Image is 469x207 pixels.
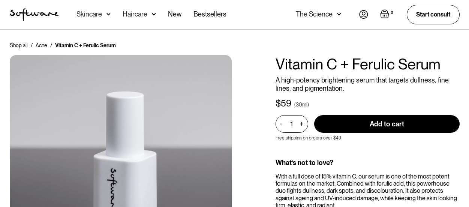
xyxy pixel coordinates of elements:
[380,9,395,20] a: Open empty cart
[50,42,52,49] div: /
[10,8,58,21] img: Software Logo
[76,10,102,18] div: Skincare
[281,98,291,109] div: 59
[123,10,147,18] div: Haircare
[298,120,306,128] div: +
[294,101,309,108] div: (30ml)
[55,42,116,49] div: Vitamin C + Ferulic Serum
[10,8,58,21] a: home
[276,98,281,109] div: $
[337,10,341,18] img: arrow down
[36,42,47,49] a: Acne
[31,42,33,49] div: /
[280,120,285,128] div: -
[407,5,460,24] a: Start consult
[276,159,460,167] div: What’s not to love?
[152,10,156,18] img: arrow down
[276,135,341,141] p: Free shipping on orders over $49
[276,55,460,73] h1: Vitamin C + Ferulic Serum
[389,9,395,16] div: 0
[296,10,333,18] div: The Science
[10,42,28,49] a: Shop all
[106,10,111,18] img: arrow down
[314,115,460,133] input: Add to cart
[276,76,460,92] p: A high-potency brightening serum that targets dullness, fine lines, and pigmentation.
